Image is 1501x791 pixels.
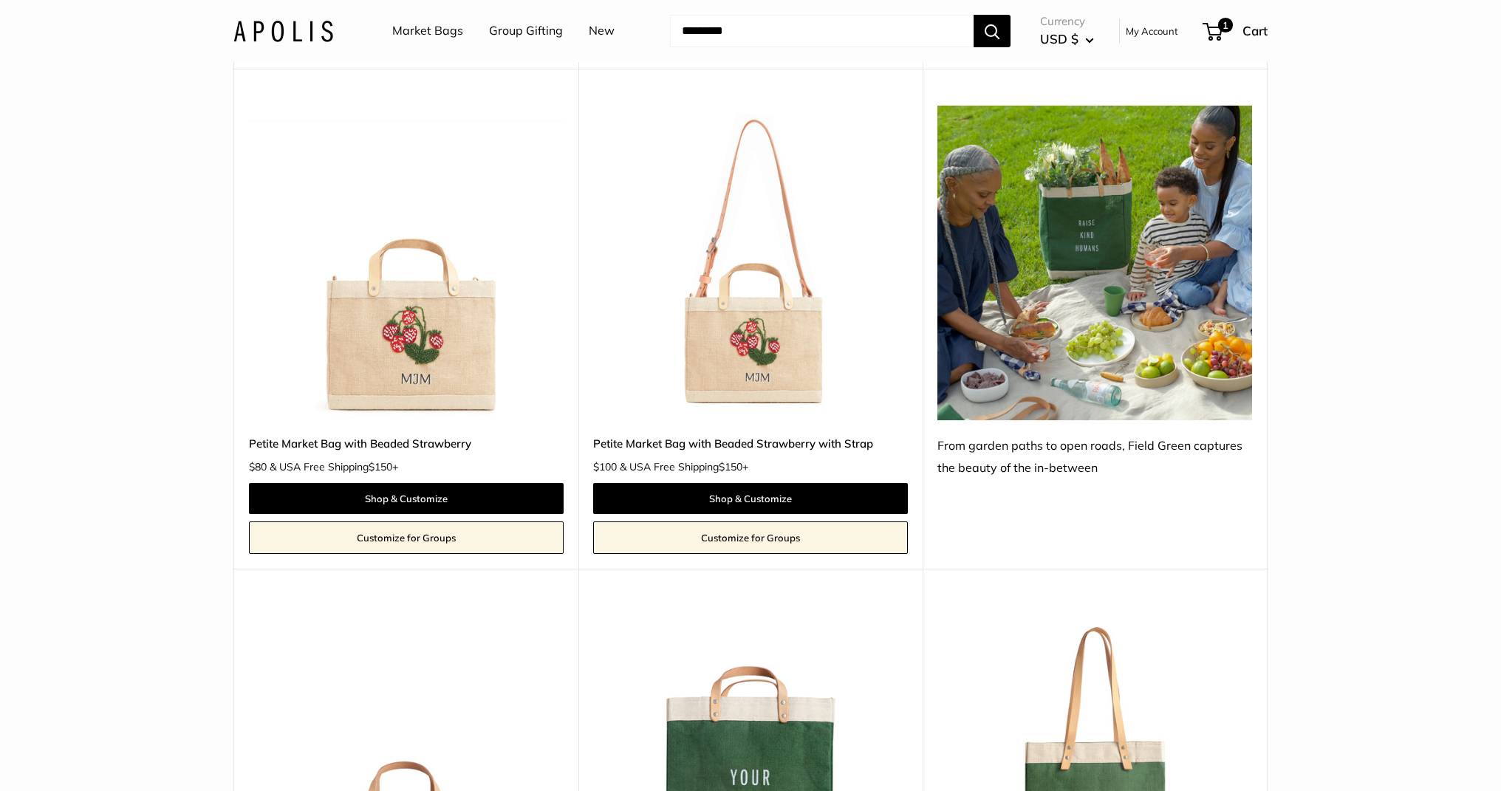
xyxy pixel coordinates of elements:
img: Petite Market Bag with Beaded Strawberry [249,106,564,420]
span: $80 [249,460,267,473]
span: USD $ [1040,31,1078,47]
a: 1 Cart [1204,19,1268,43]
button: Search [974,15,1011,47]
span: $150 [719,460,742,473]
img: From garden paths to open roads, Field Green captures the beauty of the in-between [937,106,1252,420]
span: & USA Free Shipping + [270,462,398,472]
a: Market Bags [392,20,463,42]
a: Petite Market Bag with Beaded StrawberryPetite Market Bag with Beaded Strawberry [249,106,564,420]
div: From garden paths to open roads, Field Green captures the beauty of the in-between [937,435,1252,479]
a: Customize for Groups [593,521,908,554]
a: Petite Market Bag with Beaded Strawberry with Strap [593,435,908,452]
span: Currency [1040,11,1094,32]
span: Cart [1242,23,1268,38]
img: Petite Market Bag with Beaded Strawberry with Strap [593,106,908,420]
span: $100 [593,460,617,473]
span: $150 [369,460,392,473]
a: Customize for Groups [249,521,564,554]
input: Search... [670,15,974,47]
a: New [589,20,615,42]
a: My Account [1126,22,1178,40]
span: & USA Free Shipping + [620,462,748,472]
button: USD $ [1040,27,1094,51]
a: Petite Market Bag with Beaded Strawberry [249,435,564,452]
span: 1 [1218,18,1233,32]
a: Shop & Customize [593,483,908,514]
a: Shop & Customize [249,483,564,514]
img: Apolis [233,20,333,41]
a: Group Gifting [489,20,563,42]
a: Petite Market Bag with Beaded Strawberry with StrapPetite Market Bag with Beaded Strawberry with ... [593,106,908,420]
